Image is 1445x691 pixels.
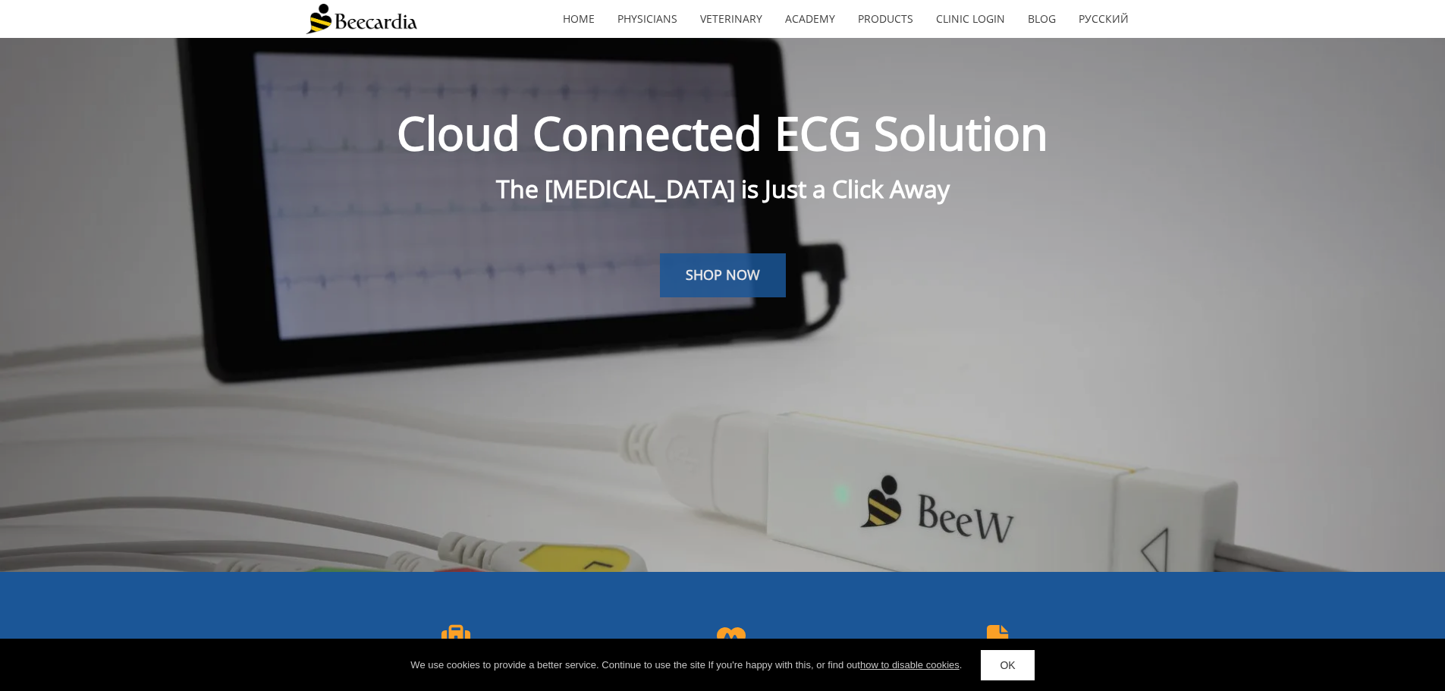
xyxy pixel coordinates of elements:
[686,265,760,284] span: SHOP NOW
[410,658,962,673] div: We use cookies to provide a better service. Continue to use the site If you're happy with this, o...
[606,2,689,36] a: Physicians
[1067,2,1140,36] a: Русский
[981,650,1034,680] a: OK
[551,2,606,36] a: home
[774,2,847,36] a: Academy
[847,2,925,36] a: Products
[496,172,950,205] span: The [MEDICAL_DATA] is Just a Click Away
[925,2,1016,36] a: Clinic Login
[689,2,774,36] a: Veterinary
[397,102,1048,164] span: Cloud Connected ECG Solution
[660,253,786,297] a: SHOP NOW
[306,4,417,34] img: Beecardia
[860,659,960,671] a: how to disable cookies
[1016,2,1067,36] a: Blog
